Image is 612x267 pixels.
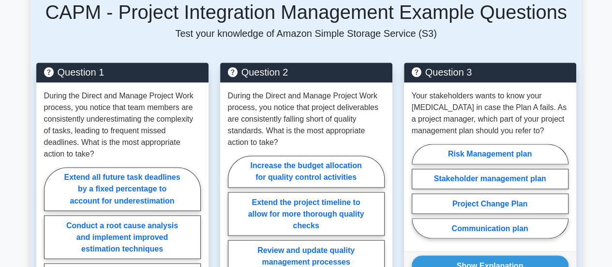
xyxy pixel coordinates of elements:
p: During the Direct and Manage Project Work process, you notice that project deliverables are consi... [228,90,385,148]
label: Communication plan [412,218,568,238]
p: Your stakeholders wants to know your [MEDICAL_DATA] in case the Plan A fails. As a project manage... [412,90,568,137]
h5: Question 1 [44,66,201,78]
label: Extend the project timeline to allow for more thorough quality checks [228,192,385,236]
label: Stakeholder management plan [412,169,568,189]
label: Extend all future task deadlines by a fixed percentage to account for underestimation [44,167,201,211]
label: Risk Management plan [412,144,568,164]
p: Test your knowledge of Amazon Simple Storage Service (S3) [36,28,576,39]
h5: Question 2 [228,66,385,78]
label: Increase the budget allocation for quality control activities [228,156,385,188]
p: During the Direct and Manage Project Work process, you notice that team members are consistently ... [44,90,201,160]
h5: Question 3 [412,66,568,78]
label: Project Change Plan [412,193,568,214]
label: Conduct a root cause analysis and implement improved estimation techniques [44,215,201,259]
h5: CAPM - Project Integration Management Example Questions [36,0,576,24]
